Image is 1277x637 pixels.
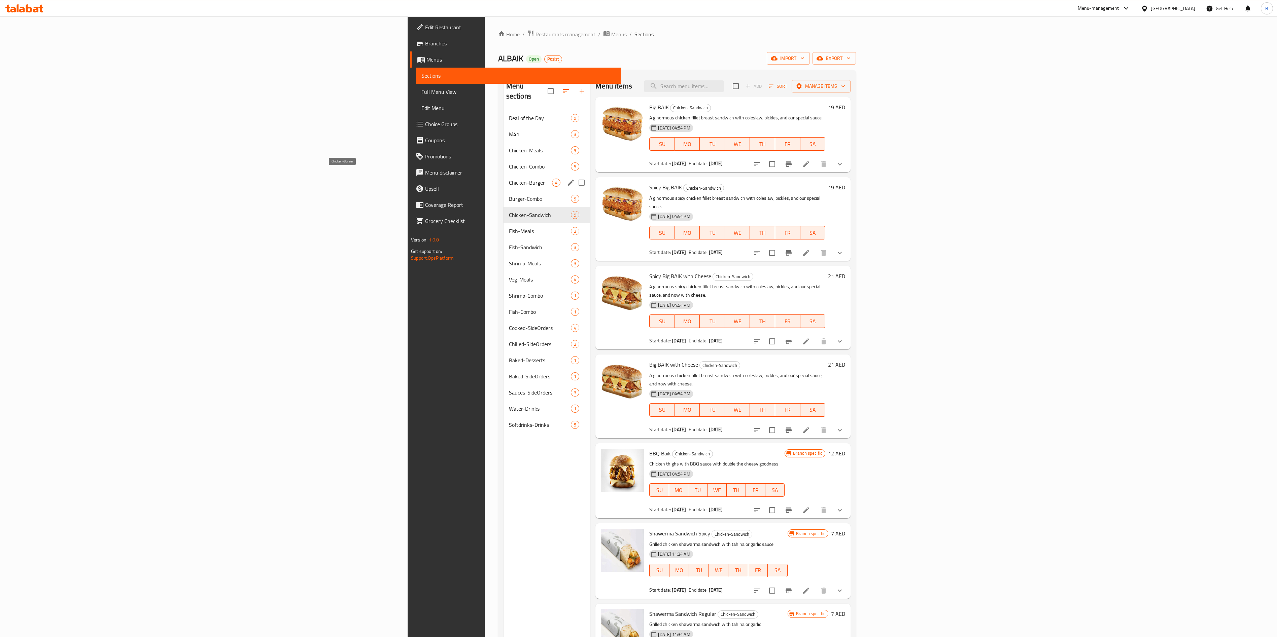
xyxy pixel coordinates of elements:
[552,180,560,186] span: 4
[571,228,579,234] span: 2
[675,137,700,151] button: MO
[509,227,571,235] span: Fish-Meals
[767,81,789,91] button: Sort
[601,360,644,403] img: Big BAIK with Cheese
[691,485,705,495] span: TU
[655,125,693,131] span: [DATE] 04:54 PM
[652,316,672,326] span: SU
[509,146,571,154] div: Chicken-Meals
[775,226,800,239] button: FR
[749,245,765,261] button: sort-choices
[504,255,590,271] div: Shrimp-Meals3
[753,139,772,149] span: TH
[649,102,669,112] span: Big BAIK
[832,156,848,172] button: show more
[702,405,722,415] span: TU
[768,564,787,577] button: SA
[649,137,675,151] button: SU
[649,283,825,299] p: A ginormous spicy chicken fillet breast sandwich with coleslaw, pickles, and our special sauce, a...
[672,248,686,257] b: [DATE]
[802,587,810,595] a: Edit menu item
[700,137,725,151] button: TU
[836,506,844,514] svg: Show Choices
[753,316,772,326] span: TH
[571,373,579,380] span: 1
[775,314,800,328] button: FR
[509,292,571,300] span: Shrimp-Combo
[688,483,707,497] button: TU
[416,68,621,84] a: Sections
[425,120,616,128] span: Choice Groups
[566,178,576,188] button: edit
[649,114,825,122] p: A ginormous chicken fillet breast sandwich with coleslaw, pickles, and our special sauce.
[750,403,775,417] button: TH
[649,403,675,417] button: SU
[836,249,844,257] svg: Show Choices
[571,212,579,218] span: 9
[692,565,706,575] span: TU
[425,23,616,31] span: Edit Restaurant
[702,139,722,149] span: TU
[652,565,666,575] span: SU
[509,308,571,316] span: Fish-Combo
[571,405,579,413] div: items
[425,168,616,177] span: Menu disclaimer
[828,271,845,281] h6: 21 AED
[749,502,765,518] button: sort-choices
[803,405,823,415] span: SA
[425,152,616,160] span: Promotions
[746,483,765,497] button: FR
[509,259,571,267] div: Shrimp-Meals
[781,583,797,599] button: Branch-specific-item
[509,114,571,122] div: Deal of the Day
[709,159,723,168] b: [DATE]
[425,136,616,144] span: Coupons
[504,320,590,336] div: Cooked-SideOrders4
[426,55,616,64] span: Menus
[652,485,666,495] span: SU
[1078,4,1119,12] div: Menu-management
[684,184,724,192] span: Chicken-Sandwich
[571,388,579,397] div: items
[571,259,579,267] div: items
[634,30,654,38] span: Sections
[792,80,851,92] button: Manage items
[652,405,672,415] span: SU
[509,162,571,171] div: Chicken-Combo
[836,160,844,168] svg: Show Choices
[778,228,798,238] span: FR
[498,30,856,39] nav: breadcrumb
[765,483,785,497] button: SA
[509,388,571,397] span: Sauces-SideOrders
[552,179,560,187] div: items
[832,333,848,349] button: show more
[571,276,579,283] span: 4
[709,564,728,577] button: WE
[709,248,723,257] b: [DATE]
[571,325,579,331] span: 4
[571,147,579,154] span: 9
[571,308,579,316] div: items
[670,104,711,112] div: Chicken-Sandwich
[729,485,743,495] span: TH
[571,115,579,121] span: 9
[649,248,671,257] span: Start date:
[649,483,669,497] button: SU
[601,449,644,492] img: BBQ Baik
[778,139,798,149] span: FR
[797,82,845,90] span: Manage items
[689,159,707,168] span: End date:
[727,483,746,497] button: TH
[652,139,672,149] span: SU
[781,245,797,261] button: Branch-specific-item
[803,228,823,238] span: SA
[813,52,856,65] button: export
[751,565,765,575] span: FR
[571,163,579,170] span: 5
[728,139,748,149] span: WE
[802,506,810,514] a: Edit menu item
[702,316,722,326] span: TU
[410,19,621,35] a: Edit Restaurant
